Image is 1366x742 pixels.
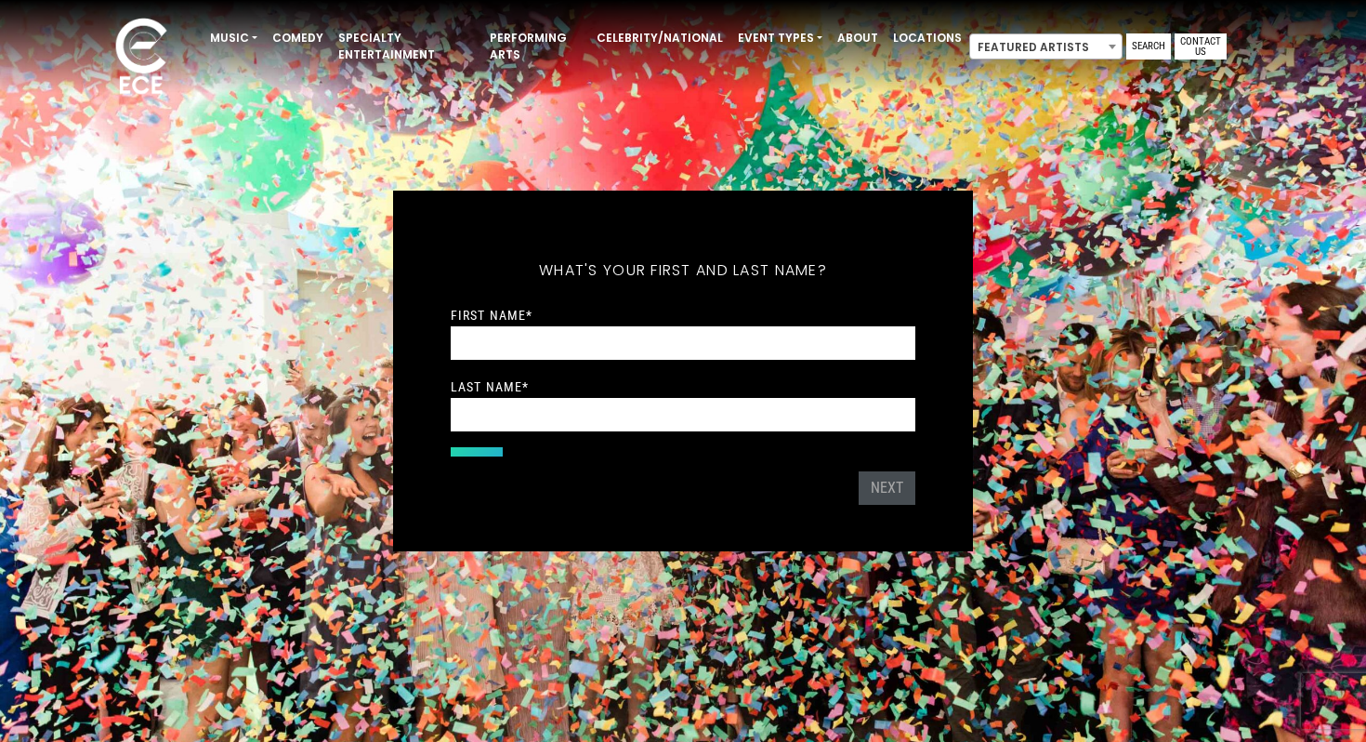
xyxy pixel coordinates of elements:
[482,22,589,71] a: Performing Arts
[1175,33,1227,60] a: Contact Us
[451,307,532,324] label: First Name
[95,13,188,103] img: ece_new_logo_whitev2-1.png
[830,22,886,54] a: About
[886,22,969,54] a: Locations
[970,34,1122,60] span: Featured Artists
[1126,33,1171,60] a: Search
[589,22,730,54] a: Celebrity/National
[203,22,265,54] a: Music
[969,33,1123,60] span: Featured Artists
[451,378,529,395] label: Last Name
[730,22,830,54] a: Event Types
[265,22,331,54] a: Comedy
[451,237,915,304] h5: What's your first and last name?
[331,22,482,71] a: Specialty Entertainment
